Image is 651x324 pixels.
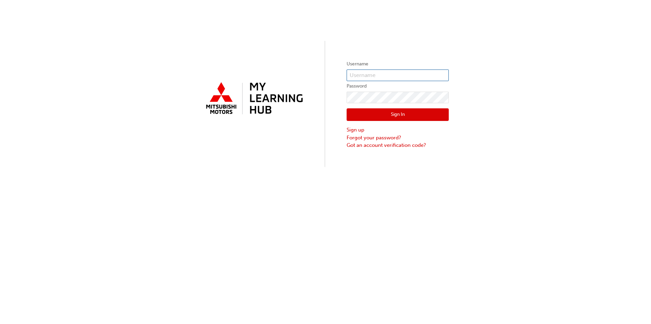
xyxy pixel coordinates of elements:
input: Username [347,70,449,81]
a: Forgot your password? [347,134,449,142]
label: Username [347,60,449,68]
img: mmal [202,79,304,118]
a: Sign up [347,126,449,134]
button: Sign In [347,108,449,121]
label: Password [347,82,449,90]
a: Got an account verification code? [347,141,449,149]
